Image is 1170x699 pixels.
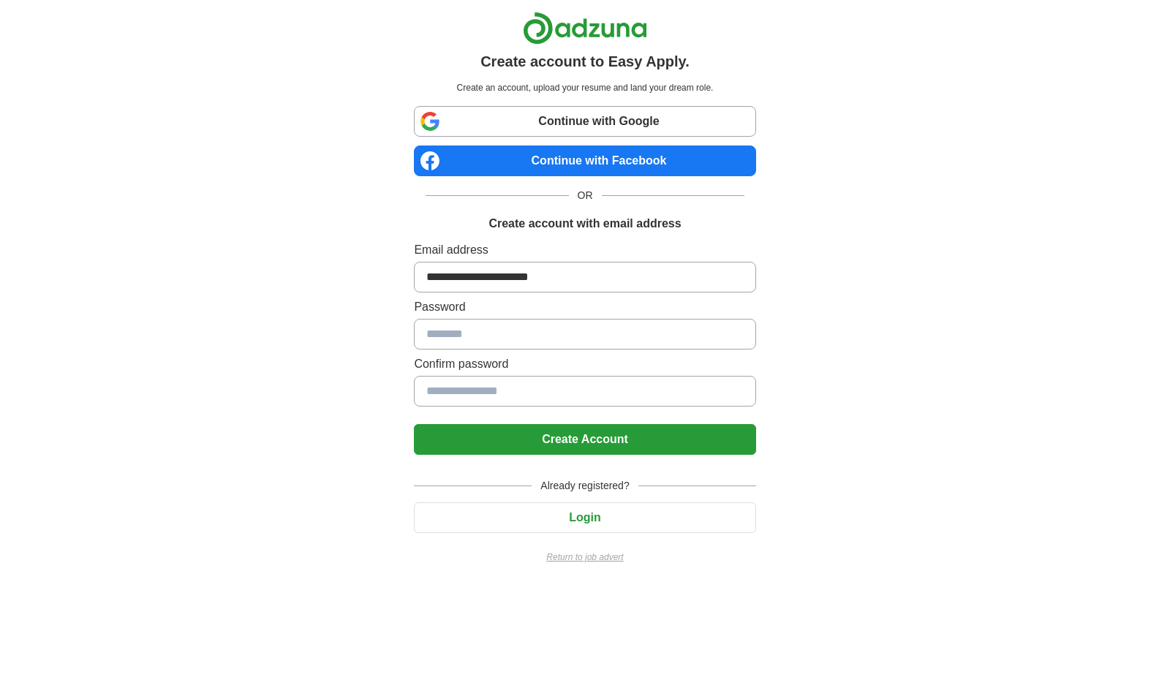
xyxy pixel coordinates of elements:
[414,424,755,455] button: Create Account
[414,511,755,524] a: Login
[414,106,755,137] a: Continue with Google
[569,188,602,203] span: OR
[480,50,690,72] h1: Create account to Easy Apply.
[417,81,752,94] p: Create an account, upload your resume and land your dream role.
[414,551,755,564] a: Return to job advert
[532,478,638,494] span: Already registered?
[414,298,755,316] label: Password
[523,12,647,45] img: Adzuna logo
[414,146,755,176] a: Continue with Facebook
[414,502,755,533] button: Login
[488,215,681,233] h1: Create account with email address
[414,355,755,373] label: Confirm password
[414,241,755,259] label: Email address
